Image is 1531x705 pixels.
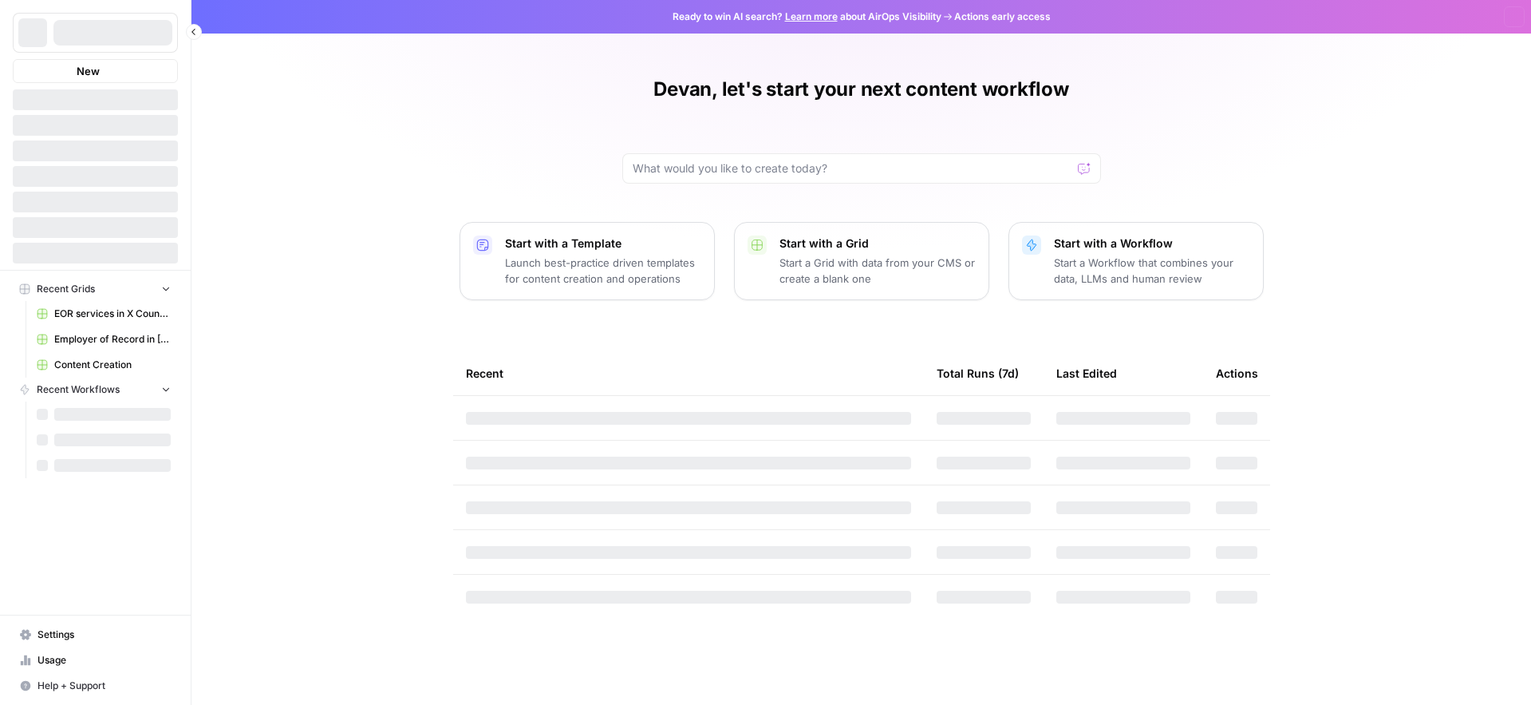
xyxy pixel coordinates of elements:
span: Help + Support [37,679,171,693]
h1: Devan, let's start your next content workflow [653,77,1068,102]
button: Recent Workflows [13,378,178,402]
p: Launch best-practice driven templates for content creation and operations [505,255,701,287]
span: Actions early access [954,10,1051,24]
button: Start with a GridStart a Grid with data from your CMS or create a blank one [734,222,989,300]
span: New [77,63,100,79]
p: Start with a Workflow [1054,236,1250,252]
button: Start with a WorkflowStart a Workflow that combines your data, LLMs and human review [1008,222,1264,300]
a: Learn more [785,10,838,22]
p: Start with a Grid [779,236,976,252]
div: Total Runs (7d) [937,351,1019,395]
p: Start a Workflow that combines your data, LLMs and human review [1054,255,1250,287]
button: Start with a TemplateLaunch best-practice driven templates for content creation and operations [460,222,715,300]
p: Start with a Template [505,236,701,252]
span: Recent Workflows [37,382,120,397]
span: Recent Grids [37,282,95,296]
input: What would you like to create today? [633,160,1071,176]
p: Start a Grid with data from your CMS or create a blank one [779,255,976,287]
div: Actions [1216,351,1258,395]
span: Usage [37,653,171,667]
span: EOR services in X Country [54,307,171,321]
span: Content Creation [54,358,171,372]
div: Last Edited [1056,351,1117,395]
a: Usage [13,648,178,673]
a: EOR services in X Country [30,301,178,327]
span: Employer of Record in [Country] Pages [54,332,171,347]
button: New [13,59,178,83]
a: Content Creation [30,352,178,378]
a: Settings [13,622,178,648]
button: Help + Support [13,673,178,699]
div: Recent [466,351,911,395]
span: Settings [37,628,171,642]
span: Ready to win AI search? about AirOps Visibility [673,10,941,24]
button: Recent Grids [13,277,178,301]
a: Employer of Record in [Country] Pages [30,327,178,352]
